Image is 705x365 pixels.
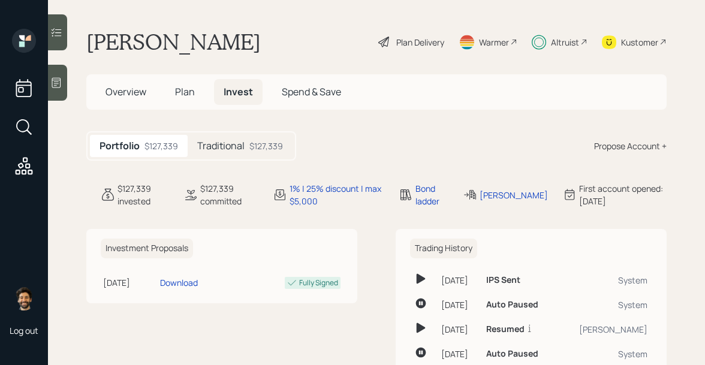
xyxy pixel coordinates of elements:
[410,239,477,258] h6: Trading History
[441,323,477,336] div: [DATE]
[621,36,658,49] div: Kustomer
[441,274,477,286] div: [DATE]
[594,140,667,152] div: Propose Account +
[479,36,509,49] div: Warmer
[86,29,261,55] h1: [PERSON_NAME]
[441,298,477,311] div: [DATE]
[562,274,647,286] div: System
[562,323,647,336] div: [PERSON_NAME]
[562,298,647,311] div: System
[160,276,198,289] div: Download
[486,300,538,310] h6: Auto Paused
[224,85,253,98] span: Invest
[106,85,146,98] span: Overview
[299,277,338,288] div: Fully Signed
[249,140,283,152] div: $127,339
[12,286,36,310] img: eric-schwartz-headshot.png
[441,348,477,360] div: [DATE]
[144,140,178,152] div: $127,339
[486,275,520,285] h6: IPS Sent
[117,182,169,207] div: $127,339 invested
[10,325,38,336] div: Log out
[486,349,538,359] h6: Auto Paused
[396,36,444,49] div: Plan Delivery
[282,85,341,98] span: Spend & Save
[480,189,548,201] div: [PERSON_NAME]
[197,140,245,152] h5: Traditional
[200,182,258,207] div: $127,339 committed
[103,276,155,289] div: [DATE]
[290,182,384,207] div: 1% | 25% discount | max $5,000
[562,348,647,360] div: System
[551,36,579,49] div: Altruist
[415,182,449,207] div: Bond ladder
[101,239,193,258] h6: Investment Proposals
[175,85,195,98] span: Plan
[100,140,140,152] h5: Portfolio
[486,324,525,334] h6: Resumed
[579,182,667,207] div: First account opened: [DATE]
